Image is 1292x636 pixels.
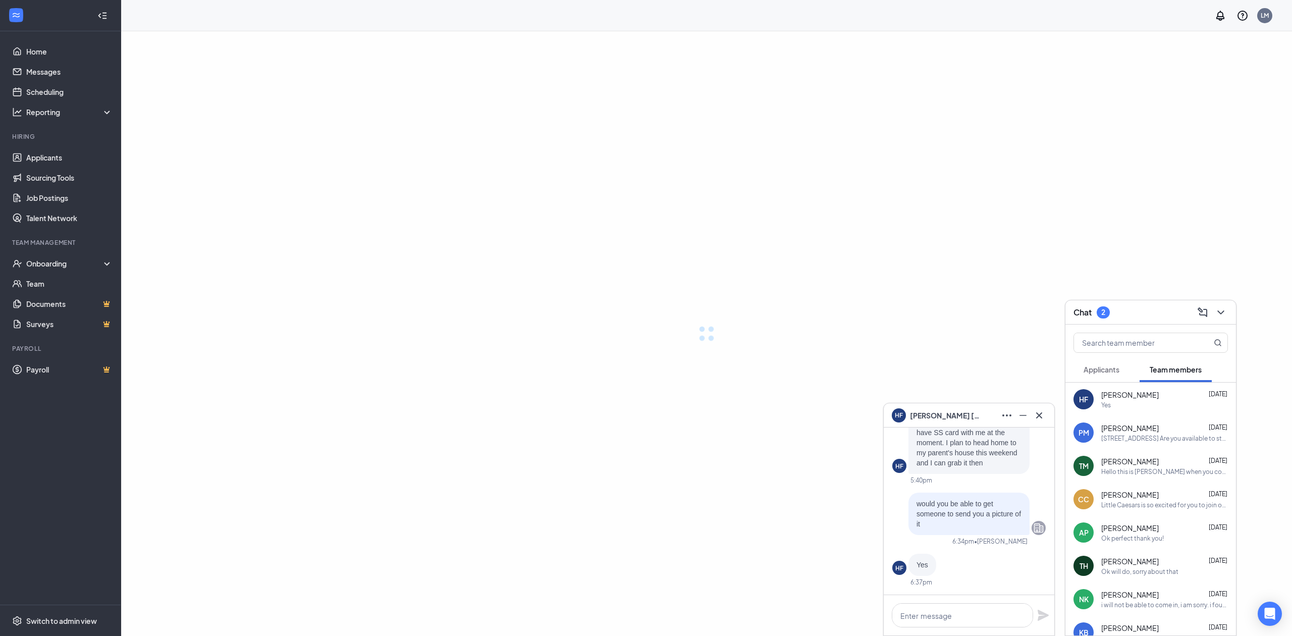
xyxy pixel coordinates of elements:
[26,168,113,188] a: Sourcing Tools
[1014,407,1030,423] button: Minimize
[1212,304,1228,321] button: ChevronDown
[1261,11,1269,20] div: LM
[12,107,22,117] svg: Analysis
[1197,306,1209,319] svg: ComposeMessage
[1101,523,1159,533] span: [PERSON_NAME]
[12,344,111,353] div: Payroll
[1101,308,1105,316] div: 2
[26,82,113,102] a: Scheduling
[1084,365,1119,374] span: Applicants
[1150,365,1202,374] span: Team members
[26,188,113,208] a: Job Postings
[97,11,107,21] svg: Collapse
[917,500,1021,528] span: would you be able to get someone to send you a picture of it
[974,537,1028,546] span: • [PERSON_NAME]
[1209,423,1227,431] span: [DATE]
[26,62,113,82] a: Messages
[1209,590,1227,598] span: [DATE]
[1101,534,1164,543] div: Ok perfect thank you!
[1079,394,1088,404] div: HF
[1101,434,1228,443] div: [STREET_ADDRESS] Are you available to start that day?
[1101,390,1159,400] span: [PERSON_NAME]
[910,476,932,485] div: 5:40pm
[917,561,928,569] span: Yes
[1214,339,1222,347] svg: MagnifyingGlass
[1101,501,1228,509] div: Little Caesars is so excited for you to join our team! Do you know anyone else who might be inter...
[1101,556,1159,566] span: [PERSON_NAME]
[1078,494,1089,504] div: CC
[1258,602,1282,626] div: Open Intercom Messenger
[1079,461,1089,471] div: TM
[12,132,111,141] div: Hiring
[26,41,113,62] a: Home
[1001,409,1013,421] svg: Ellipses
[1073,307,1092,318] h3: Chat
[12,238,111,247] div: Team Management
[1194,304,1210,321] button: ComposeMessage
[910,410,981,421] span: [PERSON_NAME] [PERSON_NAME]
[1033,522,1045,534] svg: Company
[11,10,21,20] svg: WorkstreamLogo
[1209,390,1227,398] span: [DATE]
[26,258,113,269] div: Onboarding
[1080,561,1088,571] div: TH
[26,294,113,314] a: DocumentsCrown
[1101,456,1159,466] span: [PERSON_NAME]
[12,616,22,626] svg: Settings
[1074,333,1194,352] input: Search team member
[26,274,113,294] a: Team
[1079,594,1089,604] div: NK
[1101,423,1159,433] span: [PERSON_NAME]
[26,147,113,168] a: Applicants
[1101,590,1159,600] span: [PERSON_NAME]
[1079,527,1089,538] div: AP
[26,208,113,228] a: Talent Network
[26,616,97,626] div: Switch to admin view
[1101,467,1228,476] div: Hello this is [PERSON_NAME] when you come in for your shift [DATE] could you please bring your SS...
[895,564,903,572] div: HF
[1030,407,1046,423] button: Cross
[1214,10,1226,22] svg: Notifications
[1215,306,1227,319] svg: ChevronDown
[26,107,113,117] div: Reporting
[1033,409,1045,421] svg: Cross
[1101,623,1159,633] span: [PERSON_NAME]
[1101,401,1111,409] div: Yes
[910,578,932,587] div: 6:37pm
[1209,623,1227,631] span: [DATE]
[998,407,1014,423] button: Ellipses
[952,537,974,546] div: 6:34pm
[1101,601,1228,609] div: i will not be able to come in, i am sorry. i found a better opportunity last second and forgot to...
[1037,609,1049,621] svg: Plane
[1209,557,1227,564] span: [DATE]
[12,258,22,269] svg: UserCheck
[895,462,903,470] div: HF
[1209,457,1227,464] span: [DATE]
[1209,523,1227,531] span: [DATE]
[26,359,113,380] a: PayrollCrown
[1017,409,1029,421] svg: Minimize
[1209,490,1227,498] span: [DATE]
[1236,10,1249,22] svg: QuestionInfo
[1101,567,1178,576] div: Ok will do, sorry about that
[26,314,113,334] a: SurveysCrown
[917,418,1021,467] span: I can be there [DATE] but I do not have SS card with me at the moment. I plan to head home to my ...
[1101,490,1159,500] span: [PERSON_NAME]
[1079,428,1089,438] div: PM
